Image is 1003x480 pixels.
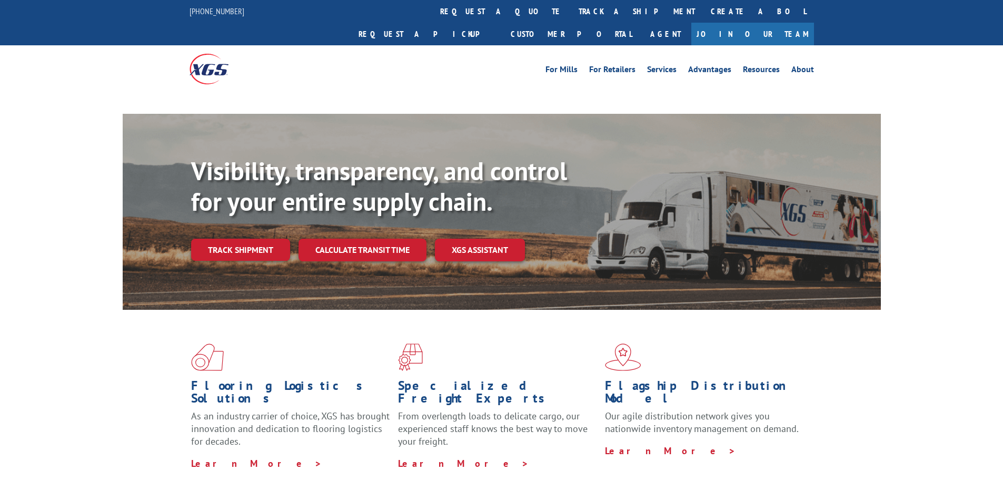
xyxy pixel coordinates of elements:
[640,23,691,45] a: Agent
[351,23,503,45] a: Request a pickup
[398,457,529,469] a: Learn More >
[435,239,525,261] a: XGS ASSISTANT
[503,23,640,45] a: Customer Portal
[191,154,567,218] b: Visibility, transparency, and control for your entire supply chain.
[398,410,597,457] p: From overlength loads to delicate cargo, our experienced staff knows the best way to move your fr...
[190,6,244,16] a: [PHONE_NUMBER]
[605,344,641,371] img: xgs-icon-flagship-distribution-model-red
[647,65,677,77] a: Services
[605,445,736,457] a: Learn More >
[398,344,423,371] img: xgs-icon-focused-on-flooring-red
[791,65,814,77] a: About
[545,65,578,77] a: For Mills
[605,379,804,410] h1: Flagship Distribution Model
[743,65,780,77] a: Resources
[191,239,290,261] a: Track shipment
[299,239,426,261] a: Calculate transit time
[191,410,390,447] span: As an industry carrier of choice, XGS has brought innovation and dedication to flooring logistics...
[191,457,322,469] a: Learn More >
[688,65,731,77] a: Advantages
[605,410,799,435] span: Our agile distribution network gives you nationwide inventory management on demand.
[191,379,390,410] h1: Flooring Logistics Solutions
[398,379,597,410] h1: Specialized Freight Experts
[589,65,635,77] a: For Retailers
[191,344,224,371] img: xgs-icon-total-supply-chain-intelligence-red
[691,23,814,45] a: Join Our Team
